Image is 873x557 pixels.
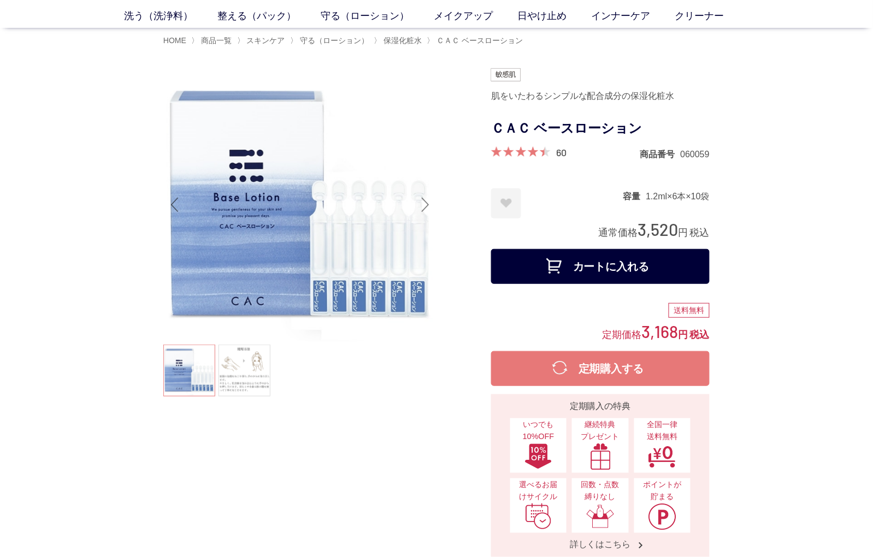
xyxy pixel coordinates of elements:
li: 〉 [237,35,288,46]
a: メイクアップ [434,9,518,23]
div: 定期購入の特典 [496,400,705,413]
span: 税込 [690,329,710,340]
div: 送料無料 [669,303,710,318]
a: 洗う（洗浄料） [125,9,218,23]
li: 〉 [290,35,371,46]
dd: 060059 [681,149,710,160]
span: 詳しくはこちら [559,539,642,550]
img: 選べるお届けサイクル [524,503,553,530]
img: ポイントが貯まる [648,503,676,530]
span: 円 [679,329,688,340]
span: 3,168 [642,321,679,341]
a: クリーナー [675,9,749,23]
li: 〉 [374,35,424,46]
li: 〉 [427,35,526,46]
a: 定期購入の特典 いつでも10%OFFいつでも10%OFF 継続特典プレゼント継続特典プレゼント 全国一律送料無料全国一律送料無料 選べるお届けサイクル選べるお届けサイクル 回数・点数縛りなし回数... [491,394,710,557]
a: 守る（ローション） [298,36,369,45]
a: 日やけ止め [518,9,592,23]
span: ＣＡＣ ベースローション [437,36,523,45]
span: ポイントが貯まる [640,479,685,502]
img: 継続特典プレゼント [586,443,615,470]
img: ＣＡＣ ベースローション [163,68,436,341]
span: 守る（ローション） [300,36,369,45]
a: インナーケア [592,9,675,23]
dt: 商品番号 [640,149,681,160]
span: 保湿化粧水 [384,36,422,45]
a: HOME [163,36,186,45]
span: スキンケア [247,36,285,45]
div: Next slide [415,183,436,227]
div: 肌をいたわるシンプルな配合成分の保湿化粧水 [491,87,710,105]
a: 守る（ローション） [321,9,434,23]
img: 全国一律送料無料 [648,443,676,470]
span: 定期価格 [603,328,642,340]
span: 商品一覧 [201,36,232,45]
a: スキンケア [245,36,285,45]
span: 全国一律 送料無料 [640,419,685,442]
span: 税込 [690,227,710,238]
a: 60 [556,146,567,158]
img: 回数・点数縛りなし [586,503,615,530]
button: 定期購入する [491,351,710,386]
span: いつでも10%OFF [516,419,561,442]
img: いつでも10%OFF [524,443,553,470]
li: 〉 [191,35,234,46]
a: お気に入りに登録する [491,188,521,218]
span: 円 [679,227,688,238]
a: 商品一覧 [199,36,232,45]
span: 選べるお届けサイクル [516,479,561,502]
a: 整える（パック） [218,9,321,23]
span: 3,520 [638,219,679,239]
span: 通常価格 [599,227,638,238]
button: カートに入れる [491,249,710,284]
span: 回数・点数縛りなし [577,479,623,502]
a: ＣＡＣ ベースローション [435,36,523,45]
dt: 容量 [623,191,646,202]
span: 継続特典 プレゼント [577,419,623,442]
img: 敏感肌 [491,68,521,81]
h1: ＣＡＣ ベースローション [491,116,710,141]
a: 保湿化粧水 [381,36,422,45]
div: Previous slide [163,183,185,227]
dd: 1.2ml×6本×10袋 [646,191,710,202]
